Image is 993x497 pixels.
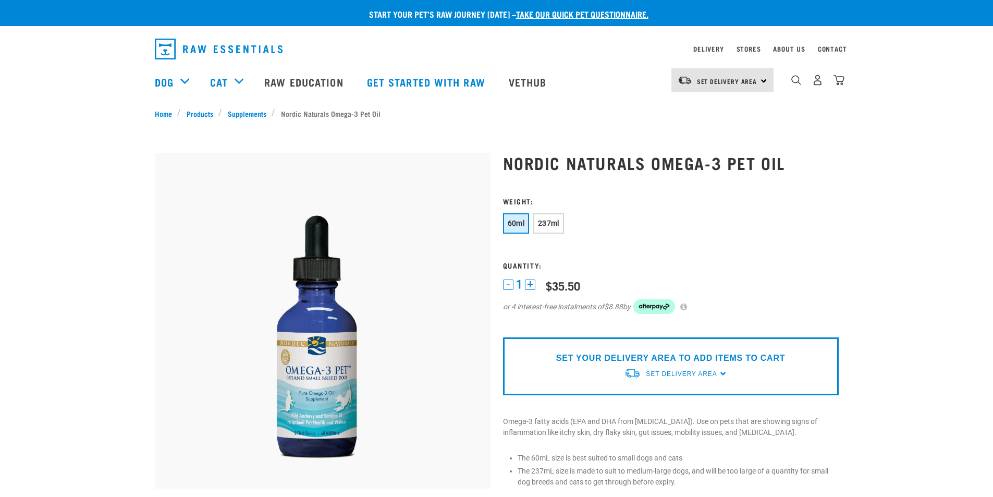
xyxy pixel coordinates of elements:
p: Omega-3 fatty acids (EPA and DHA from [MEDICAL_DATA]). Use on pets that are showing signs of infl... [503,416,839,438]
a: Cat [210,74,228,90]
a: Dog [155,74,174,90]
span: Set Delivery Area [697,79,757,83]
a: Contact [818,47,847,51]
a: About Us [773,47,805,51]
img: user.png [812,75,823,86]
p: SET YOUR DELIVERY AREA TO ADD ITEMS TO CART [556,352,785,365]
img: home-icon@2x.png [833,75,844,86]
span: 237ml [538,219,559,227]
img: van-moving.png [678,76,692,85]
h3: Quantity: [503,261,839,269]
button: + [525,280,535,290]
h1: Nordic Naturals Omega-3 Pet Oil [503,153,839,172]
a: Home [155,108,178,119]
li: The 237mL size is made to suit to medium-large dogs, and will be too large of a quantity for smal... [518,466,839,488]
nav: breadcrumbs [155,108,839,119]
button: 60ml [503,213,530,234]
a: Raw Education [254,61,356,103]
h3: Weight: [503,197,839,205]
nav: dropdown navigation [146,34,847,64]
a: Products [181,108,218,119]
span: 60ml [508,219,525,227]
a: take our quick pet questionnaire. [516,11,648,16]
a: Supplements [222,108,272,119]
img: van-moving.png [624,368,641,379]
span: $8.88 [604,301,623,312]
a: Delivery [693,47,724,51]
button: - [503,280,513,290]
img: home-icon-1@2x.png [791,75,801,85]
span: Set Delivery Area [646,370,717,378]
a: Stores [737,47,761,51]
li: The 60mL size is best suited to small dogs and cats [518,453,839,464]
img: Raw Essentials Logo [155,39,283,59]
div: or 4 interest-free instalments of by [503,299,839,314]
span: 1 [516,279,522,290]
button: 237ml [533,213,564,234]
a: Get started with Raw [357,61,498,103]
a: Vethub [498,61,560,103]
div: $35.50 [546,279,580,292]
img: Bottle Of 60ml Omega3 For Pets [155,153,491,489]
img: Afterpay [633,299,675,314]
